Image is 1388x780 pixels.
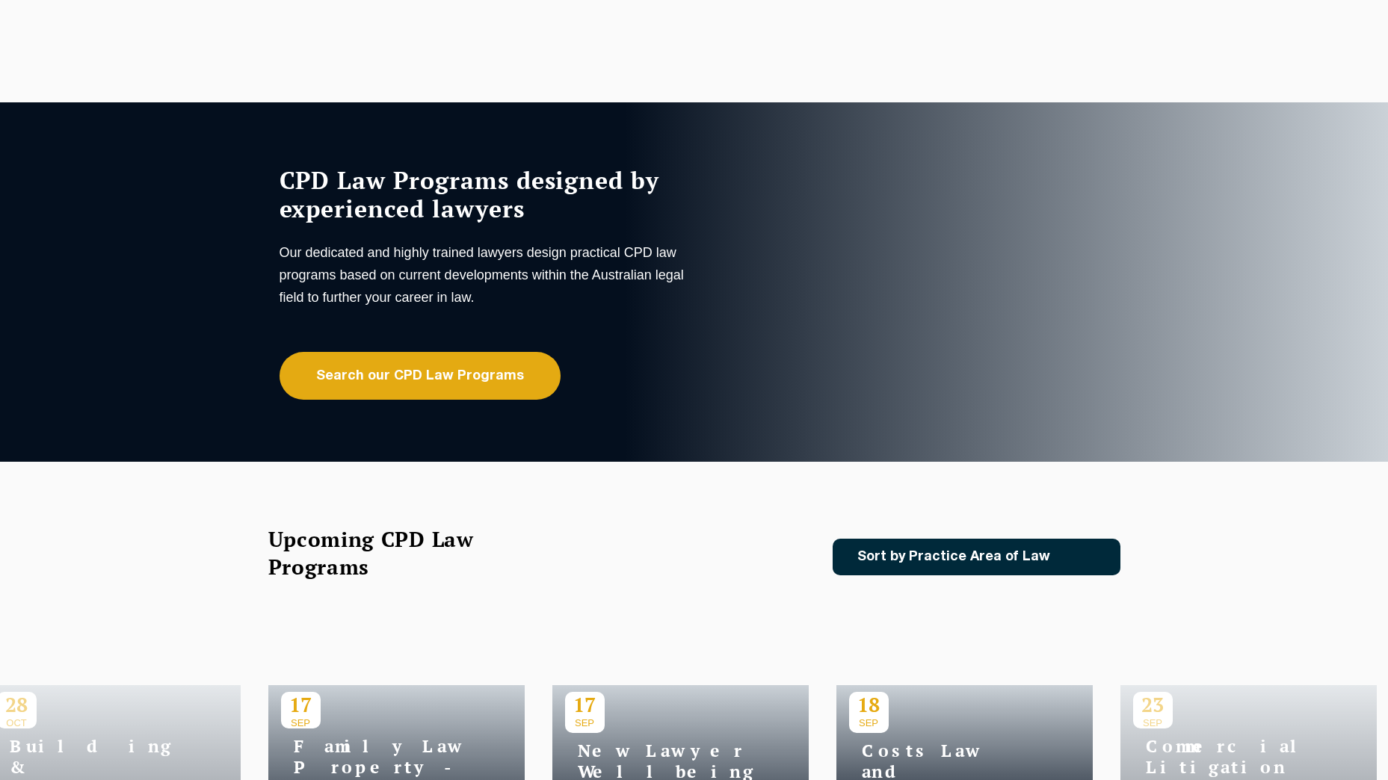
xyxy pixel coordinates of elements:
h2: Upcoming CPD Law Programs [268,525,511,581]
span: SEP [281,717,321,728]
a: Search our CPD Law Programs [280,352,561,400]
span: SEP [849,717,889,728]
span: SEP [565,717,605,728]
img: Icon [1074,551,1091,563]
p: 18 [849,692,889,717]
h1: CPD Law Programs designed by experienced lawyers [280,166,691,223]
p: 17 [565,692,605,717]
a: Sort by Practice Area of Law [833,539,1120,575]
p: Our dedicated and highly trained lawyers design practical CPD law programs based on current devel... [280,241,691,309]
p: 17 [281,692,321,717]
